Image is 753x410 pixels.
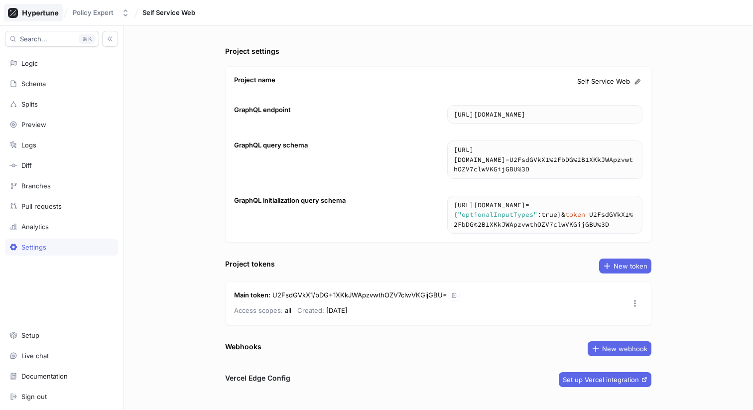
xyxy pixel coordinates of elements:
[21,161,32,169] div: Diff
[297,306,324,314] span: Created:
[21,352,49,360] div: Live chat
[225,46,279,56] div: Project settings
[588,341,651,356] button: New webhook
[21,59,38,67] div: Logic
[5,31,99,47] button: Search...K
[448,141,642,178] textarea: [URL][DOMAIN_NAME]
[20,36,47,42] span: Search...
[234,140,308,150] div: GraphQL query schema
[272,291,447,299] span: U2FsdGVkX1/bDG+1XKkJWApzvwthOZV7clwVKGijGBU=
[297,304,348,316] p: [DATE]
[21,331,39,339] div: Setup
[234,306,283,314] span: Access scopes:
[448,106,642,124] textarea: [URL][DOMAIN_NAME]
[21,141,36,149] div: Logs
[234,105,291,115] div: GraphQL endpoint
[21,182,51,190] div: Branches
[225,373,290,383] h3: Vercel Edge Config
[21,80,46,88] div: Schema
[225,341,261,352] div: Webhooks
[614,263,647,269] span: New token
[21,223,49,231] div: Analytics
[577,77,630,87] span: Self Service Web
[448,196,642,234] textarea: https://[DOMAIN_NAME]/schema?body={"optionalInputTypes":true}&token=U2FsdGVkX1%2FbDG%2B1XKkJWApzv...
[69,4,133,21] button: Policy Expert
[21,372,68,380] div: Documentation
[21,202,62,210] div: Pull requests
[21,393,47,401] div: Sign out
[73,8,114,17] div: Policy Expert
[21,100,38,108] div: Splits
[142,9,195,16] span: Self Service Web
[234,304,291,316] p: all
[599,259,651,273] button: New token
[234,196,346,206] div: GraphQL initialization query schema
[225,259,275,269] div: Project tokens
[21,121,46,129] div: Preview
[559,372,651,387] button: Set up Vercel integration
[5,368,118,385] a: Documentation
[234,75,275,85] div: Project name
[21,243,46,251] div: Settings
[563,377,639,383] span: Set up Vercel integration
[602,346,647,352] span: New webhook
[79,34,95,44] div: K
[234,291,270,299] strong: Main token :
